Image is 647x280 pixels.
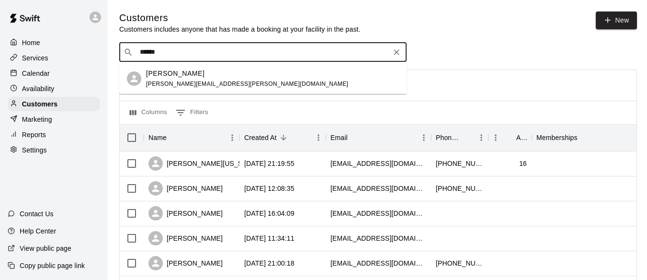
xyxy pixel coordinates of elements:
div: Memberships [536,124,578,151]
div: +14802501003 [436,184,484,193]
p: Marketing [22,115,52,124]
div: jalliyahwashington223@gmail.com [330,159,426,168]
a: Marketing [8,112,100,127]
div: Search customers by name or email [119,43,407,62]
button: Sort [277,131,290,144]
div: stewartjenn@gmail.com [330,258,426,268]
div: 2025-08-28 16:04:09 [244,209,295,218]
button: Menu [225,130,239,145]
a: Reports [8,128,100,142]
div: 2025-09-08 21:19:55 [244,159,295,168]
button: Menu [474,130,488,145]
a: Calendar [8,66,100,81]
p: Services [22,53,48,63]
p: Settings [22,145,47,155]
p: Customers includes anyone that has made a booking at your facility in the past. [119,24,361,34]
button: Show filters [173,105,211,120]
div: Created At [244,124,277,151]
div: Name [148,124,167,151]
a: Availability [8,82,100,96]
p: Availability [22,84,55,93]
div: Name [144,124,239,151]
div: Age [488,124,532,151]
button: Menu [488,130,503,145]
div: Phone Number [436,124,461,151]
button: Sort [578,131,591,144]
button: Menu [311,130,326,145]
p: Home [22,38,40,47]
button: Menu [417,130,431,145]
div: 16 [519,159,527,168]
p: Copy public page link [20,261,85,270]
a: Customers [8,97,100,111]
h5: Customers [119,12,361,24]
div: [PERSON_NAME] [148,181,223,196]
span: [PERSON_NAME][EMAIL_ADDRESS][PERSON_NAME][DOMAIN_NAME] [146,81,348,87]
a: Settings [8,143,100,157]
div: [PERSON_NAME] [148,231,223,245]
p: Contact Us [20,209,54,219]
div: Email [326,124,431,151]
div: Email [330,124,348,151]
a: Services [8,51,100,65]
div: 2025-08-27 11:34:11 [244,233,295,243]
div: Evelyn Hamilton [127,71,141,86]
div: eggsfamilyof6@gmail.com [330,184,426,193]
div: jensa1981@yahoo.com [330,233,426,243]
div: +14252410243 [436,258,484,268]
button: Sort [461,131,474,144]
div: jensaw1981@yahoo.com [330,209,426,218]
div: +16233296466 [436,159,484,168]
div: 2025-08-26 21:00:18 [244,258,295,268]
button: Select columns [127,105,170,120]
button: Sort [503,131,516,144]
div: [PERSON_NAME][US_STATE] [148,156,261,171]
a: Home [8,35,100,50]
p: Calendar [22,69,50,78]
button: Sort [167,131,180,144]
div: Created At [239,124,326,151]
p: Reports [22,130,46,140]
div: Age [516,124,527,151]
div: [PERSON_NAME] [148,256,223,270]
div: [PERSON_NAME] [148,206,223,221]
p: View public page [20,244,71,253]
a: New [596,12,637,29]
p: Customers [22,99,57,109]
div: 2025-09-08 12:08:35 [244,184,295,193]
p: Help Center [20,226,56,236]
button: Sort [348,131,361,144]
div: Phone Number [431,124,488,151]
button: Clear [390,46,403,59]
p: [PERSON_NAME] [146,69,204,79]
